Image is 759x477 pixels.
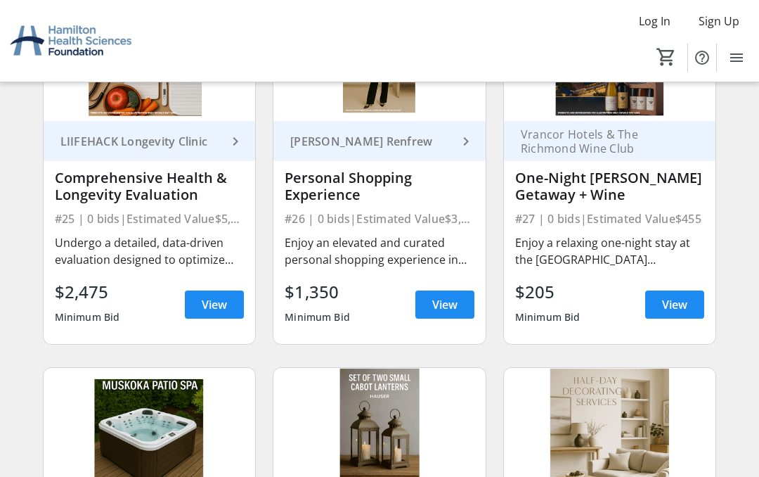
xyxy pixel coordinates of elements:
a: View [185,291,244,319]
div: Minimum Bid [55,305,120,330]
div: $1,350 [285,279,350,305]
div: #26 | 0 bids | Estimated Value $3,000 [285,209,474,229]
mat-icon: keyboard_arrow_right [227,133,244,150]
span: Log In [639,13,670,30]
a: View [415,291,474,319]
div: [PERSON_NAME] Renfrew [285,134,458,148]
mat-icon: keyboard_arrow_right [458,133,474,150]
div: LIIFEHACK Longevity Clinic [55,134,228,148]
div: $205 [515,279,580,305]
span: View [662,296,687,313]
a: View [645,291,704,319]
span: Sign Up [699,13,739,30]
button: Menu [722,44,751,72]
div: $2,475 [55,279,120,305]
div: Enjoy an elevated and curated personal shopping experience in “The Apartment” at [PERSON_NAME][GE... [285,234,474,268]
div: Minimum Bid [285,305,350,330]
img: Hamilton Health Sciences Foundation's Logo [8,6,134,76]
button: Sign Up [687,10,751,32]
span: View [432,296,458,313]
div: One-Night [PERSON_NAME] Getaway + Wine [515,170,705,203]
div: Enjoy a relaxing one-night stay at the [GEOGRAPHIC_DATA][PERSON_NAME] and a one-night stay at the... [515,234,705,268]
span: View [202,296,227,313]
a: LIIFEHACK Longevity Clinic [44,121,256,161]
a: [PERSON_NAME] Renfrew [273,121,486,161]
div: Undergo a detailed, data-driven evaluation designed to optimize your health and longevity, led by... [55,234,245,268]
div: Minimum Bid [515,305,580,330]
div: #25 | 0 bids | Estimated Value $5,500 [55,209,245,229]
button: Log In [628,10,682,32]
div: Comprehensive Health & Longevity Evaluation [55,170,245,203]
button: Cart [654,44,679,70]
button: Help [688,44,716,72]
div: Personal Shopping Experience [285,170,474,203]
div: #27 | 0 bids | Estimated Value $455 [515,209,705,229]
div: Vrancor Hotels & The Richmond Wine Club [515,127,688,155]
